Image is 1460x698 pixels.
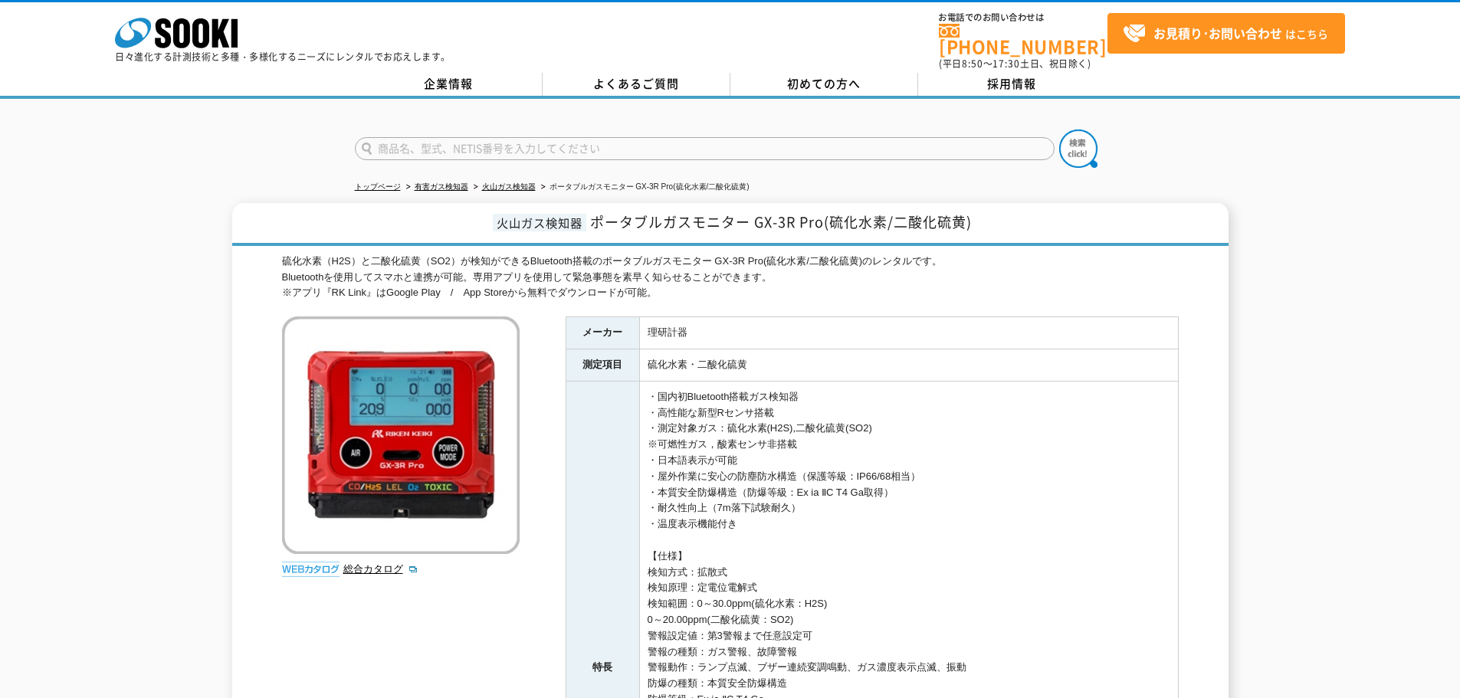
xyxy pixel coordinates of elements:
img: ポータブルガスモニター GX-3R Pro(硫化水素/二酸化硫黄) [282,316,520,554]
div: 硫化水素（H2S）と二酸化硫黄（SO2）が検知ができるBluetooth搭載のポータブルガスモニター GX-3R Pro(硫化水素/二酸化硫黄)のレンタルです。 Bluetoothを使用してスマ... [282,254,1179,301]
td: 硫化水素・二酸化硫黄 [639,349,1178,382]
a: よくあるご質問 [543,73,730,96]
li: ポータブルガスモニター GX-3R Pro(硫化水素/二酸化硫黄) [538,179,750,195]
a: お見積り･お問い合わせはこちら [1107,13,1345,54]
td: 理研計器 [639,317,1178,349]
a: [PHONE_NUMBER] [939,24,1107,55]
span: 火山ガス検知器 [493,214,586,231]
span: 初めての方へ [787,75,861,92]
span: 8:50 [962,57,983,70]
img: btn_search.png [1059,129,1097,168]
a: 総合カタログ [343,563,418,575]
input: 商品名、型式、NETIS番号を入力してください [355,137,1055,160]
a: 有害ガス検知器 [415,182,468,191]
a: 企業情報 [355,73,543,96]
span: (平日 ～ 土日、祝日除く) [939,57,1091,70]
a: トップページ [355,182,401,191]
th: 測定項目 [566,349,639,382]
span: ポータブルガスモニター GX-3R Pro(硫化水素/二酸化硫黄) [590,211,972,232]
a: 初めての方へ [730,73,918,96]
p: 日々進化する計測技術と多種・多様化するニーズにレンタルでお応えします。 [115,52,451,61]
span: はこちら [1123,22,1328,45]
span: 17:30 [992,57,1020,70]
span: お電話でのお問い合わせは [939,13,1107,22]
a: 火山ガス検知器 [482,182,536,191]
th: メーカー [566,317,639,349]
strong: お見積り･お問い合わせ [1153,24,1282,42]
img: webカタログ [282,562,340,577]
a: 採用情報 [918,73,1106,96]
